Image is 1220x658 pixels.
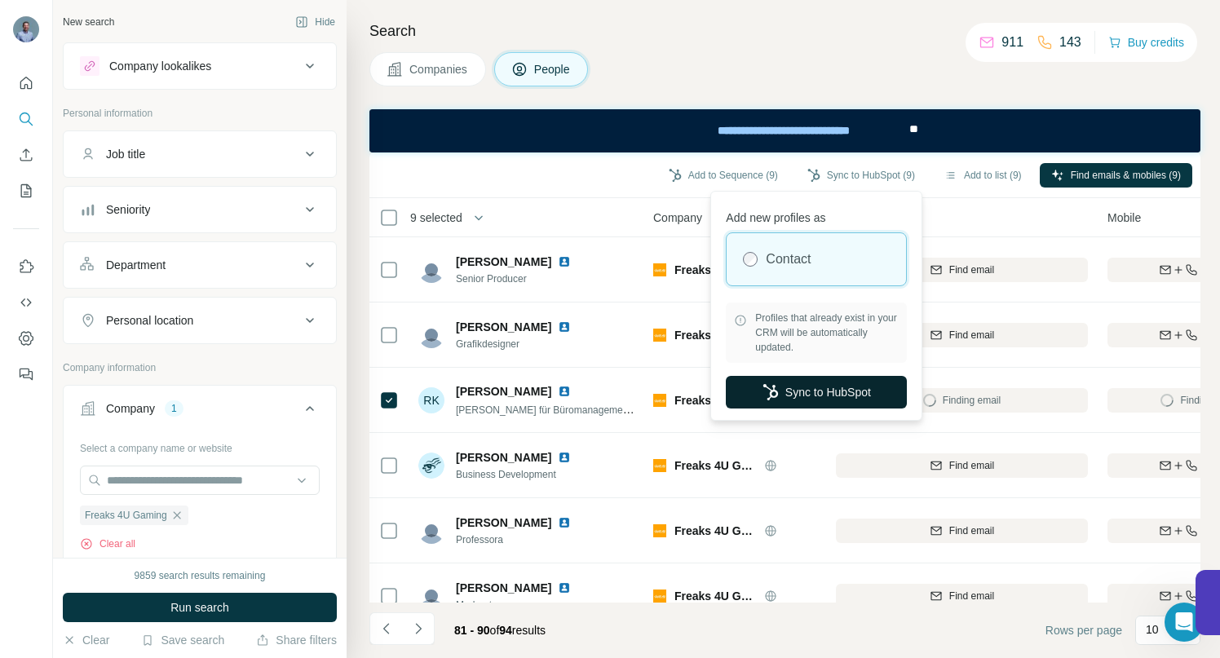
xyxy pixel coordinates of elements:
span: [PERSON_NAME] [456,449,551,466]
p: Company information [63,360,337,375]
span: Mobile [1107,210,1141,226]
img: Avatar [418,583,444,609]
span: Freaks 4U Gaming [674,262,756,278]
button: Save search [141,632,224,648]
button: Find emails & mobiles (9) [1040,163,1192,188]
button: Navigate to previous page [369,612,402,645]
img: Logo of Freaks 4U Gaming [653,394,666,407]
button: Job title [64,135,336,174]
span: Find email [949,263,994,277]
img: LinkedIn logo [558,581,571,594]
h4: Search [369,20,1200,42]
span: Freaks 4U Gaming [674,588,756,604]
img: Logo of Freaks 4U Gaming [653,590,666,603]
img: LinkedIn logo [558,320,571,333]
img: Logo of Freaks 4U Gaming [653,329,666,342]
img: LinkedIn logo [558,255,571,268]
span: results [454,624,546,637]
div: 9859 search results remaining [135,568,266,583]
span: [PERSON_NAME] [456,580,551,596]
img: LinkedIn logo [558,451,571,464]
iframe: Banner [369,109,1200,152]
img: Avatar [418,257,444,283]
span: Grafikdesigner [456,337,577,351]
span: Find email [949,328,994,342]
button: Run search [63,593,337,622]
span: Run search [170,599,229,616]
span: [PERSON_NAME] [456,514,551,531]
button: Find email [836,323,1088,347]
span: Senior Producer [456,272,577,286]
button: Seniority [64,190,336,229]
span: [PERSON_NAME] für Büromanagement / People & Culture Associate [456,403,758,416]
p: 10 [1146,621,1159,638]
button: My lists [13,176,39,205]
button: Department [64,245,336,285]
p: 143 [1059,33,1081,52]
button: Navigate to next page [402,612,435,645]
span: [PERSON_NAME] [456,383,551,400]
div: Job title [106,146,145,162]
button: Share filters [256,632,337,648]
button: Sync to HubSpot [726,376,907,408]
span: of [490,624,500,637]
span: Find email [949,458,994,473]
button: Add to Sequence (9) [657,163,789,188]
span: 94 [499,624,512,637]
button: Personal location [64,301,336,340]
img: Logo of Freaks 4U Gaming [653,459,666,472]
button: Clear all [80,537,135,551]
span: Profiles that already exist in your CRM will be automatically updated. [755,311,899,355]
button: Quick start [13,68,39,98]
button: Feedback [13,360,39,389]
span: Find email [949,589,994,603]
img: Logo of Freaks 4U Gaming [653,524,666,537]
div: Personal location [106,312,193,329]
span: Companies [409,61,469,77]
label: Contact [766,250,811,269]
button: Search [13,104,39,134]
button: Company lookalikes [64,46,336,86]
button: Enrich CSV [13,140,39,170]
span: Rows per page [1045,622,1122,638]
img: LinkedIn logo [558,516,571,529]
span: Freaks 4U Gaming [674,392,756,408]
span: People [534,61,572,77]
img: LinkedIn logo [558,385,571,398]
div: Company lookalikes [109,58,211,74]
button: Buy credits [1108,31,1184,54]
div: Seniority [106,201,150,218]
span: Find emails & mobiles (9) [1071,168,1181,183]
button: Company1 [64,389,336,435]
p: Add new profiles as [726,203,907,226]
button: Find email [836,453,1088,478]
button: Use Surfe on LinkedIn [13,252,39,281]
span: [PERSON_NAME] [456,254,551,270]
span: Find email [949,523,994,538]
button: Find email [836,258,1088,282]
div: RK [418,387,444,413]
span: Professora [456,532,577,547]
button: Use Surfe API [13,288,39,317]
button: Hide [284,10,347,34]
span: Business Development [456,467,577,482]
button: Find email [836,584,1088,608]
button: Clear [63,632,109,648]
span: Freaks 4U Gaming [674,327,756,343]
p: 911 [1001,33,1023,52]
img: Avatar [418,322,444,348]
button: Sync to HubSpot (9) [796,163,926,188]
div: Company [106,400,155,417]
span: Freaks 4U Gaming [674,457,756,474]
span: Freaks 4U Gaming [85,508,167,523]
div: Department [106,257,166,273]
span: 9 selected [410,210,462,226]
img: Avatar [418,518,444,544]
div: Select a company name or website [80,435,320,456]
span: [PERSON_NAME] [456,319,551,335]
span: 81 - 90 [454,624,490,637]
div: 1 [165,401,183,416]
iframe: Intercom live chat [1165,603,1204,642]
div: New search [63,15,114,29]
span: Moderator [456,598,577,612]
